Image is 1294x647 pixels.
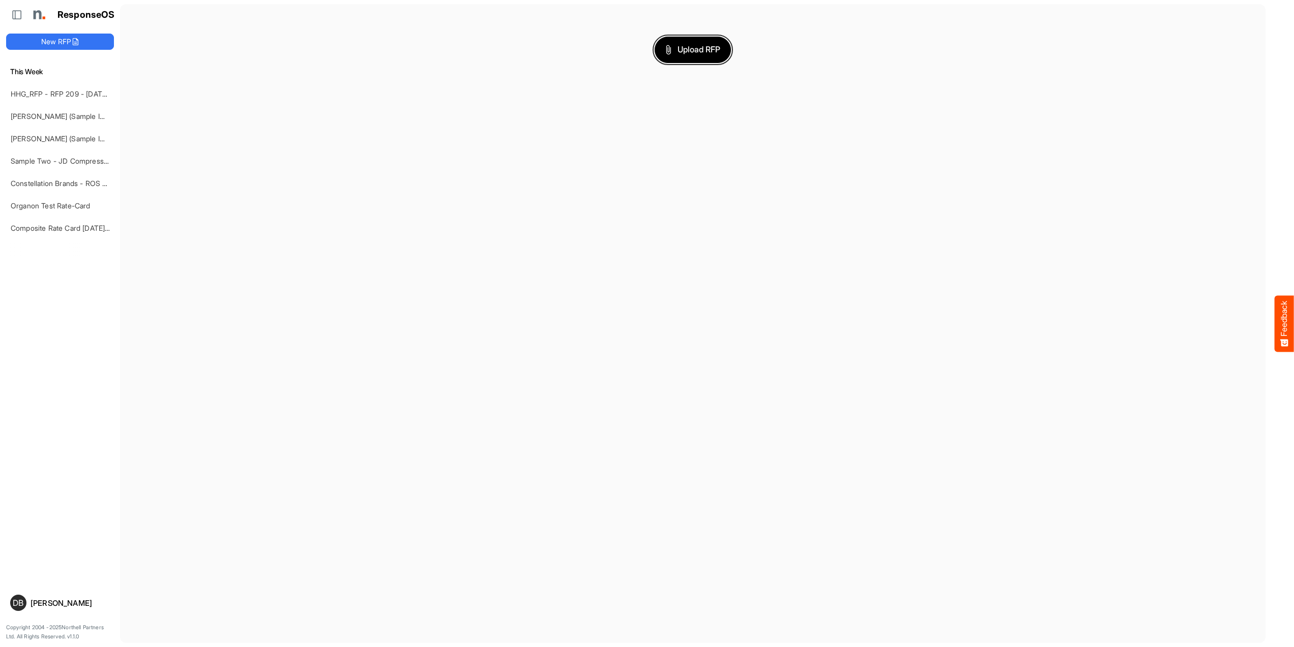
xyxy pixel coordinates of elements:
[6,623,114,641] p: Copyright 2004 - 2025 Northell Partners Ltd. All Rights Reserved. v 1.1.0
[11,179,122,188] a: Constellation Brands - ROS prices
[11,112,194,120] a: [PERSON_NAME] (Sample Import) [DATE] - Flyer - Short
[11,89,151,98] a: HHG_RFP - RFP 209 - [DATE] - ROS TEST
[11,157,119,165] a: Sample Two - JD Compressed 2
[6,66,114,77] h6: This Week
[6,34,114,50] button: New RFP
[1275,295,1294,352] button: Feedback
[31,599,110,607] div: [PERSON_NAME]
[13,599,23,607] span: DB
[11,201,91,210] a: Organon Test Rate-Card
[655,37,731,63] button: Upload RFP
[28,5,48,25] img: Northell
[57,10,115,20] h1: ResponseOS
[11,134,169,143] a: [PERSON_NAME] (Sample Import) [DATE] - Flyer
[11,224,131,232] a: Composite Rate Card [DATE]_smaller
[665,43,720,56] span: Upload RFP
